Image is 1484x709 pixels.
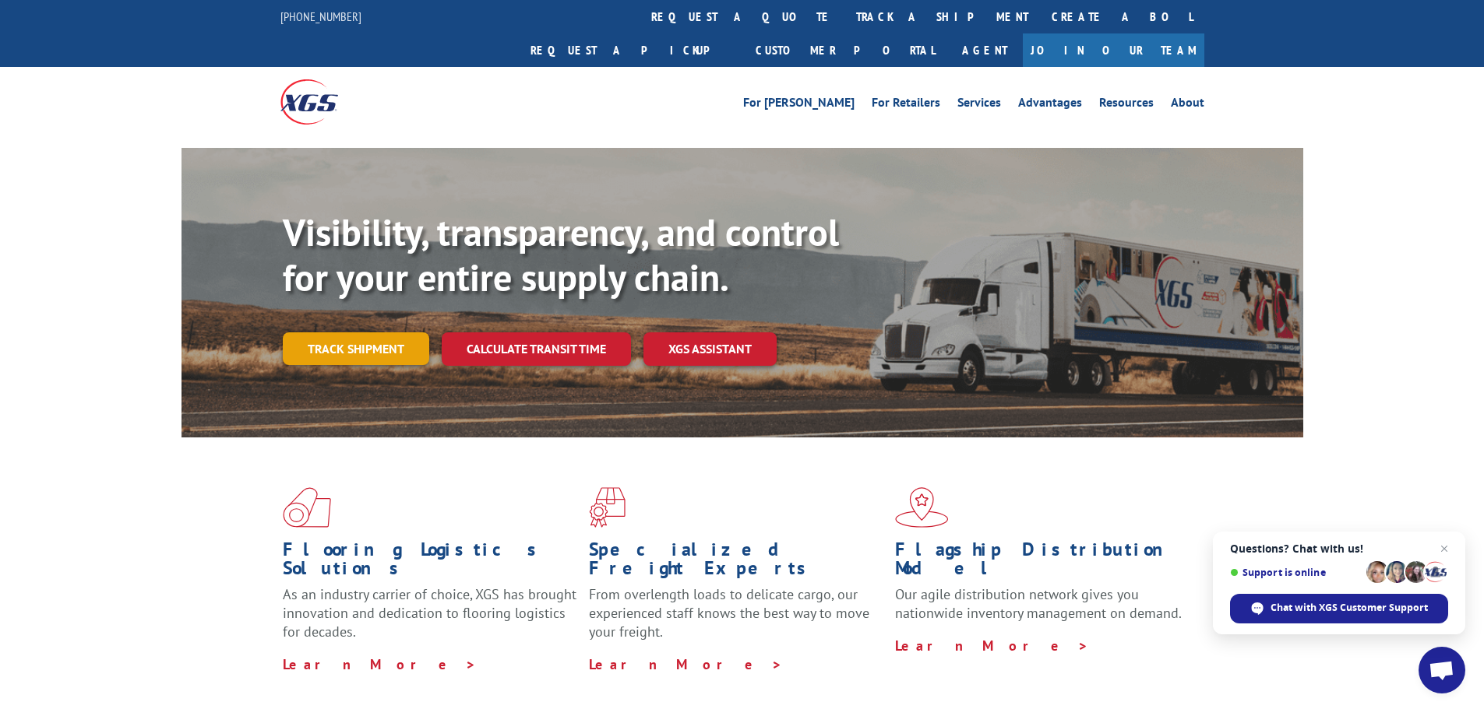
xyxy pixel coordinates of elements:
a: Learn More > [895,637,1089,655]
img: xgs-icon-flagship-distribution-model-red [895,487,949,528]
a: Track shipment [283,332,429,365]
a: Calculate transit time [442,332,631,366]
a: Join Our Team [1023,33,1204,67]
a: Request a pickup [519,33,744,67]
img: xgs-icon-total-supply-chain-intelligence-red [283,487,331,528]
span: Support is online [1230,567,1361,578]
h1: Specialized Freight Experts [589,540,883,585]
a: XGS ASSISTANT [643,332,777,366]
div: Open chat [1419,647,1465,693]
span: Our agile distribution network gives you nationwide inventory management on demand. [895,585,1182,622]
a: Learn More > [589,655,783,673]
a: Customer Portal [744,33,946,67]
b: Visibility, transparency, and control for your entire supply chain. [283,208,839,301]
a: [PHONE_NUMBER] [280,9,361,24]
span: Chat with XGS Customer Support [1271,601,1428,615]
div: Chat with XGS Customer Support [1230,594,1448,623]
span: Questions? Chat with us! [1230,542,1448,555]
span: Close chat [1435,539,1454,558]
span: As an industry carrier of choice, XGS has brought innovation and dedication to flooring logistics... [283,585,576,641]
p: From overlength loads to delicate cargo, our experienced staff knows the best way to move your fr... [589,585,883,655]
h1: Flooring Logistics Solutions [283,540,577,585]
a: Agent [946,33,1023,67]
a: Resources [1099,97,1154,114]
a: For Retailers [872,97,940,114]
a: Services [957,97,1001,114]
a: Advantages [1018,97,1082,114]
a: Learn More > [283,655,477,673]
a: About [1171,97,1204,114]
h1: Flagship Distribution Model [895,540,1190,585]
img: xgs-icon-focused-on-flooring-red [589,487,626,528]
a: For [PERSON_NAME] [743,97,855,114]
